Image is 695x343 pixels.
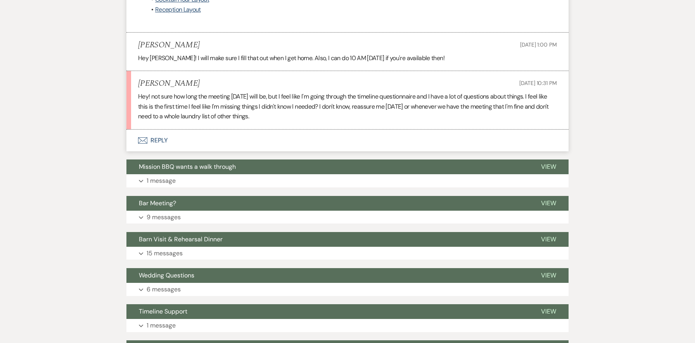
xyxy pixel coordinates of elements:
[155,5,201,14] a: Reception Layout
[139,199,176,207] span: Bar Meeting?
[138,79,200,88] h5: [PERSON_NAME]
[520,41,557,48] span: [DATE] 1:00 PM
[541,271,556,279] span: View
[138,53,557,63] p: Hey [PERSON_NAME]! I will make sure I fill that out when I get home. Also, I can do 10 AM [DATE] ...
[139,271,194,279] span: Wedding Questions
[519,80,557,87] span: [DATE] 10:31 PM
[138,40,200,50] h5: [PERSON_NAME]
[529,268,569,283] button: View
[147,284,181,294] p: 6 messages
[126,319,569,332] button: 1 message
[126,211,569,224] button: 9 messages
[126,232,529,247] button: Barn Visit & Rehearsal Dinner
[126,159,529,174] button: Mission BBQ wants a walk through
[126,174,569,187] button: 1 message
[139,235,223,243] span: Barn Visit & Rehearsal Dinner
[529,232,569,247] button: View
[139,163,236,171] span: Mission BBQ wants a walk through
[529,196,569,211] button: View
[126,247,569,260] button: 15 messages
[126,268,529,283] button: Wedding Questions
[541,199,556,207] span: View
[126,196,529,211] button: Bar Meeting?
[138,92,557,121] p: Hey! not sure how long the meeting [DATE] will be, but I feel like I'm going through the timeline...
[147,176,176,186] p: 1 message
[126,130,569,151] button: Reply
[126,283,569,296] button: 6 messages
[126,304,529,319] button: Timeline Support
[147,248,183,258] p: 15 messages
[541,307,556,315] span: View
[529,159,569,174] button: View
[139,307,187,315] span: Timeline Support
[541,235,556,243] span: View
[541,163,556,171] span: View
[147,212,181,222] p: 9 messages
[529,304,569,319] button: View
[147,320,176,331] p: 1 message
